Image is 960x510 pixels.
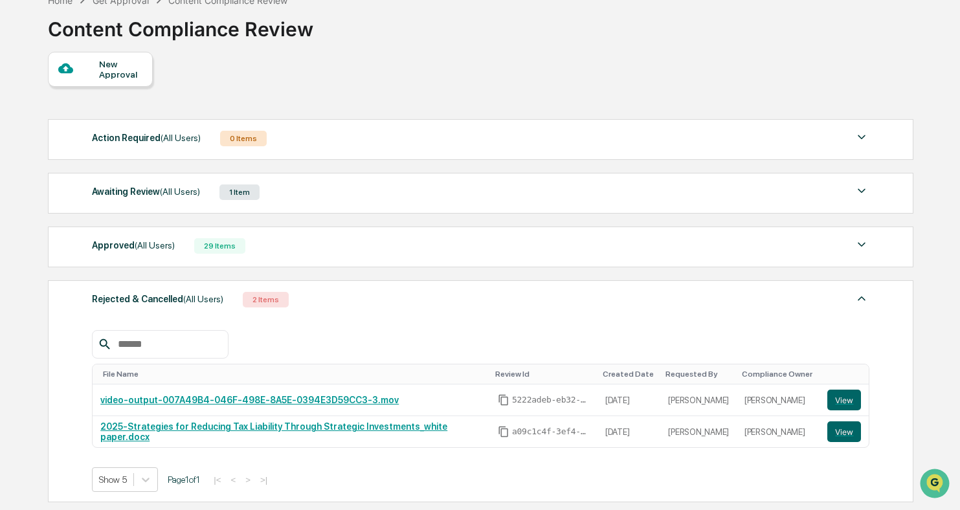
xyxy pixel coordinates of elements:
span: a09c1c4f-3ef4-484d-946b-3002d42bccec [512,427,590,437]
div: Start new chat [44,99,212,112]
div: Toggle SortBy [830,370,864,379]
button: Start new chat [220,103,236,118]
span: Pylon [129,219,157,229]
div: Awaiting Review [92,183,200,200]
button: View [827,390,861,410]
td: [PERSON_NAME] [660,384,737,416]
img: 1746055101610-c473b297-6a78-478c-a979-82029cc54cd1 [13,99,36,122]
div: Action Required [92,129,201,146]
div: Toggle SortBy [103,370,485,379]
a: 🗄️Attestations [89,158,166,181]
button: > [241,474,254,485]
div: 🔎 [13,189,23,199]
p: How can we help? [13,27,236,48]
div: 🗄️ [94,164,104,175]
div: We're available if you need us! [44,112,164,122]
td: [DATE] [597,384,660,416]
span: Copy Id [498,394,509,406]
div: Toggle SortBy [495,370,592,379]
div: 🖐️ [13,164,23,175]
span: (All Users) [183,294,223,304]
span: Page 1 of 1 [168,474,200,485]
td: [DATE] [597,416,660,447]
td: [PERSON_NAME] [737,416,820,447]
div: Content Compliance Review [48,7,313,41]
img: caret [854,291,869,306]
a: 2025-Strategies for Reducing Tax Liability Through Strategic Investments_white paper.docx [100,421,447,442]
input: Clear [34,59,214,72]
a: 🔎Data Lookup [8,183,87,206]
a: video-output-007A49B4-046F-498E-8A5E-0394E3D59CC3-3.mov [100,395,399,405]
img: caret [854,129,869,145]
img: caret [854,237,869,252]
button: < [227,474,240,485]
div: 0 Items [220,131,267,146]
a: 🖐️Preclearance [8,158,89,181]
button: View [827,421,861,442]
div: 1 Item [219,184,260,200]
div: Rejected & Cancelled [92,291,223,307]
span: Attestations [107,163,161,176]
td: [PERSON_NAME] [660,416,737,447]
div: 29 Items [194,238,245,254]
div: 2 Items [243,292,289,307]
img: caret [854,183,869,199]
span: 5222adeb-eb32-478b-a94b-88b8e464bd29 [512,395,590,405]
a: Powered byPylon [91,219,157,229]
td: [PERSON_NAME] [737,384,820,416]
span: (All Users) [135,240,175,250]
div: New Approval [99,59,142,80]
div: Toggle SortBy [742,370,814,379]
button: |< [210,474,225,485]
div: Toggle SortBy [665,370,731,379]
span: (All Users) [161,133,201,143]
button: >| [256,474,271,485]
div: Approved [92,237,175,254]
span: Preclearance [26,163,84,176]
div: Toggle SortBy [603,370,655,379]
span: (All Users) [160,186,200,197]
iframe: Open customer support [919,467,954,502]
span: Copy Id [498,426,509,438]
span: Data Lookup [26,188,82,201]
